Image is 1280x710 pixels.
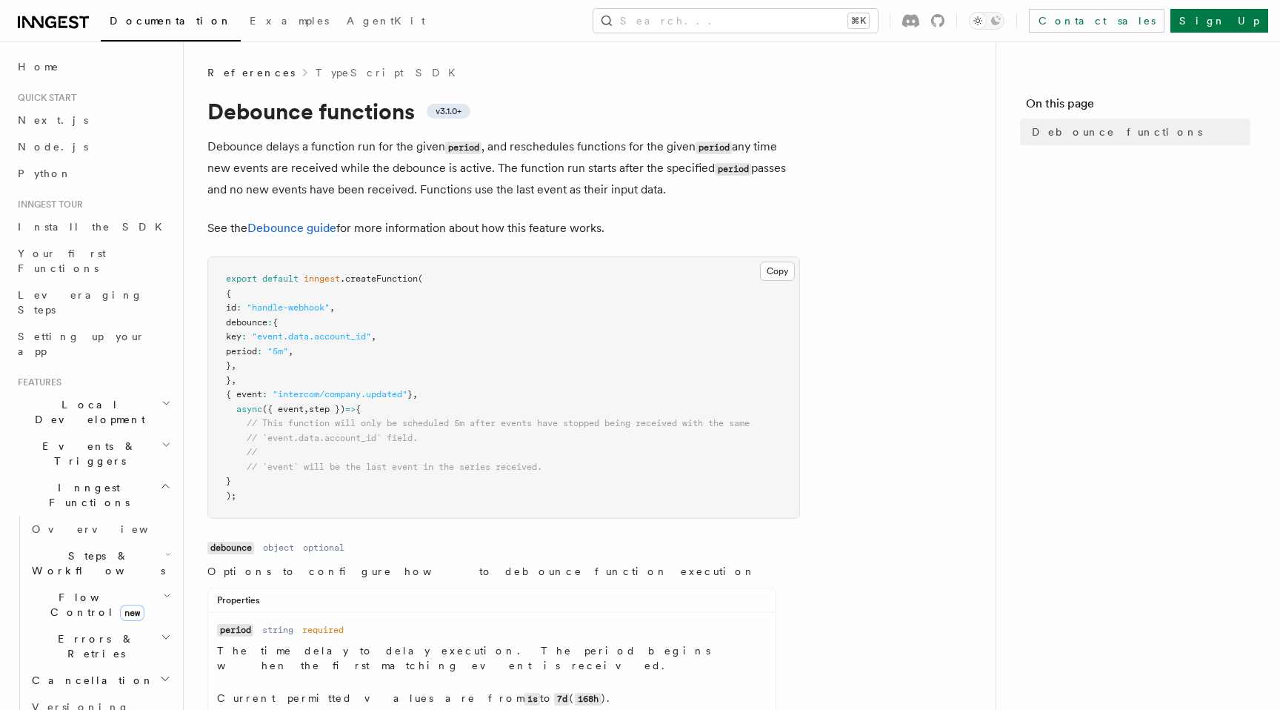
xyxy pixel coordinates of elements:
[247,221,336,235] a: Debounce guide
[371,331,376,342] span: ,
[302,624,344,636] dd: required
[26,516,174,543] a: Overview
[1026,119,1250,145] a: Debounce functions
[208,594,776,613] div: Properties
[347,15,425,27] span: AgentKit
[18,141,88,153] span: Node.js
[247,447,257,457] span: //
[226,389,262,399] span: { event
[273,317,278,328] span: {
[12,433,174,474] button: Events & Triggers
[316,65,464,80] a: TypeScript SDK
[12,213,174,240] a: Install the SDK
[252,331,371,342] span: "event.data.account_id"
[18,59,59,74] span: Home
[418,273,423,284] span: (
[26,590,163,620] span: Flow Control
[330,302,335,313] span: ,
[309,404,345,414] span: step })
[554,693,570,706] code: 7d
[247,418,750,428] span: // This function will only be scheduled 5m after events have stopped being received with the same
[226,491,236,501] span: );
[1026,95,1250,119] h4: On this page
[226,273,257,284] span: export
[12,474,174,516] button: Inngest Functions
[207,218,800,239] p: See the for more information about how this feature works.
[262,404,304,414] span: ({ event
[250,15,329,27] span: Examples
[12,92,76,104] span: Quick start
[436,105,461,117] span: v3.1.0+
[12,133,174,160] a: Node.js
[12,53,174,80] a: Home
[207,65,295,80] span: References
[760,262,795,281] button: Copy
[231,360,236,371] span: ,
[12,282,174,323] a: Leveraging Steps
[247,302,330,313] span: "handle-webhook"
[231,375,236,385] span: ,
[207,98,800,125] h1: Debounce functions
[217,691,767,706] p: Current permitted values are from to ( ).
[715,163,751,176] code: period
[1029,9,1164,33] a: Contact sales
[26,631,161,661] span: Errors & Retries
[267,346,288,356] span: "5m"
[263,542,294,554] dd: object
[848,13,869,28] kbd: ⌘K
[12,376,61,388] span: Features
[12,480,160,510] span: Inngest Functions
[110,15,232,27] span: Documentation
[356,404,361,414] span: {
[241,4,338,40] a: Examples
[217,624,253,637] code: period
[226,360,231,371] span: }
[18,289,143,316] span: Leveraging Steps
[267,317,273,328] span: :
[575,693,601,706] code: 168h
[1170,9,1268,33] a: Sign Up
[696,142,732,154] code: period
[304,273,340,284] span: inngest
[207,542,254,554] code: debounce
[413,389,418,399] span: ,
[226,288,231,299] span: {
[101,4,241,42] a: Documentation
[247,462,542,472] span: // `event` will be the last event in the series received.
[226,375,231,385] span: }
[407,389,413,399] span: }
[262,389,267,399] span: :
[26,626,174,667] button: Errors & Retries
[18,167,72,179] span: Python
[593,9,878,33] button: Search...⌘K
[18,221,171,233] span: Install the SDK
[207,564,776,579] p: Options to configure how to debounce function execution
[12,323,174,365] a: Setting up your app
[226,302,236,313] span: id
[345,404,356,414] span: =>
[12,160,174,187] a: Python
[236,404,262,414] span: async
[226,476,231,486] span: }
[288,346,293,356] span: ,
[26,543,174,584] button: Steps & Workflows
[241,331,247,342] span: :
[236,302,241,313] span: :
[207,136,800,200] p: Debounce delays a function run for the given , and reschedules functions for the given any time n...
[217,643,767,673] p: The time delay to delay execution. The period begins when the first matching event is received.
[524,693,540,706] code: 1s
[226,331,241,342] span: key
[26,673,154,688] span: Cancellation
[969,12,1004,30] button: Toggle dark mode
[445,142,481,154] code: period
[338,4,434,40] a: AgentKit
[12,397,161,427] span: Local Development
[26,548,165,578] span: Steps & Workflows
[273,389,407,399] span: "intercom/company.updated"
[26,667,174,694] button: Cancellation
[262,273,299,284] span: default
[32,523,184,535] span: Overview
[226,346,257,356] span: period
[12,439,161,468] span: Events & Triggers
[120,605,144,621] span: new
